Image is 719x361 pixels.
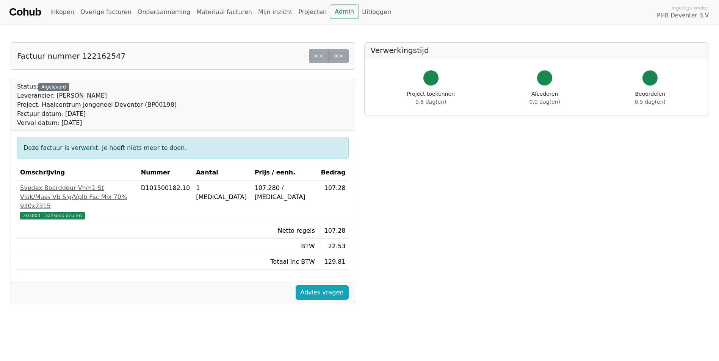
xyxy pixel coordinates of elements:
[318,254,349,270] td: 129.81
[255,5,296,20] a: Mijn inzicht
[135,5,193,20] a: Onderaanneming
[196,184,248,202] div: 1 [MEDICAL_DATA]
[17,91,177,100] div: Leverancier: [PERSON_NAME]
[20,212,85,219] span: 203003 - aankoop deuren
[252,223,318,239] td: Netto regels
[9,3,41,21] a: Cohub
[17,109,177,118] div: Factuur datum: [DATE]
[371,46,702,55] h5: Verwerkingstijd
[138,180,193,223] td: D101500182.10
[529,90,560,106] div: Afcoderen
[252,239,318,254] td: BTW
[20,184,135,220] a: Svedex Boarddeur Vhm1 St Vlak/Mass Vb Slg/Vplb Fsc Mix 70% 930x2315203003 - aankoop deuren
[77,5,135,20] a: Overige facturen
[255,184,315,202] div: 107.280 / [MEDICAL_DATA]
[17,118,177,128] div: Verval datum: [DATE]
[359,5,394,20] a: Uitloggen
[318,239,349,254] td: 22.53
[529,99,560,105] span: 0.0 dag(en)
[193,5,255,20] a: Materiaal facturen
[17,100,177,109] div: Project: Haalcentrum Jongeneel Deventer (BP00198)
[252,165,318,180] th: Prijs / eenh.
[47,5,77,20] a: Inkopen
[635,99,666,105] span: 0.5 dag(en)
[415,99,446,105] span: 0.8 dag(en)
[295,5,330,20] a: Projecten
[17,51,125,61] h5: Factuur nummer 122162547
[296,285,349,300] a: Advies vragen
[193,165,251,180] th: Aantal
[407,90,455,106] div: Project toekennen
[635,90,666,106] div: Beoordelen
[17,82,177,128] div: Status:
[318,223,349,239] td: 107.28
[330,5,359,19] a: Admin
[138,165,193,180] th: Nummer
[671,4,710,11] span: Ingelogd onder:
[38,83,69,91] div: Afgeleverd
[318,180,349,223] td: 107.28
[20,184,135,211] div: Svedex Boarddeur Vhm1 St Vlak/Mass Vb Slg/Vplb Fsc Mix 70% 930x2315
[252,254,318,270] td: Totaal inc BTW
[17,165,138,180] th: Omschrijving
[318,165,349,180] th: Bedrag
[17,137,349,159] div: Deze factuur is verwerkt. Je hoeft niets meer te doen.
[657,11,710,20] span: PHB Deventer B.V.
